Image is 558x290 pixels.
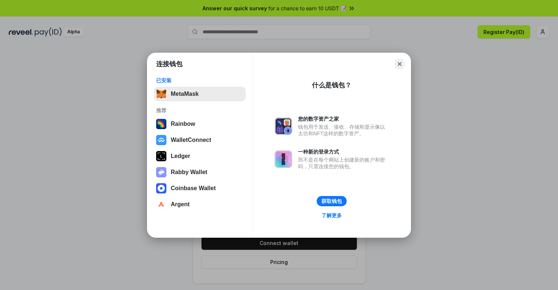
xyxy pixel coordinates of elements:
img: svg+xml,%3Csvg%20fill%3D%22none%22%20height%3D%2233%22%20viewBox%3D%220%200%2035%2033%22%20width%... [156,89,166,99]
button: Rabby Wallet [154,165,246,180]
button: Close [395,59,405,69]
div: MetaMask [171,91,199,97]
img: svg+xml,%3Csvg%20width%3D%2228%22%20height%3D%2228%22%20viewBox%3D%220%200%2028%2028%22%20fill%3D... [156,199,166,210]
img: svg+xml,%3Csvg%20width%3D%2228%22%20height%3D%2228%22%20viewBox%3D%220%200%2028%2028%22%20fill%3D... [156,135,166,145]
div: 您的数字资产之家 [298,116,389,122]
a: 了解更多 [317,211,346,220]
div: 什么是钱包？ [312,81,351,90]
button: MetaMask [154,87,246,101]
div: Argent [171,201,190,208]
h1: 连接钱包 [156,60,182,68]
div: Rainbow [171,121,195,127]
img: svg+xml,%3Csvg%20width%3D%22120%22%20height%3D%22120%22%20viewBox%3D%220%200%20120%20120%22%20fil... [156,119,166,129]
div: Ledger [171,153,190,159]
img: svg+xml,%3Csvg%20xmlns%3D%22http%3A%2F%2Fwww.w3.org%2F2000%2Fsvg%22%20fill%3D%22none%22%20viewBox... [156,167,166,177]
div: 获取钱包 [321,198,342,204]
div: 而不是在每个网站上创建新的账户和密码，只需连接您的钱包。 [298,157,389,170]
button: 获取钱包 [317,196,347,206]
div: Rabby Wallet [171,169,207,176]
button: WalletConnect [154,133,246,147]
div: WalletConnect [171,137,211,143]
div: 钱包用于发送、接收、存储和显示像以太坊和NFT这样的数字资产。 [298,124,389,137]
img: svg+xml,%3Csvg%20xmlns%3D%22http%3A%2F%2Fwww.w3.org%2F2000%2Fsvg%22%20width%3D%2228%22%20height%3... [156,151,166,161]
img: svg+xml,%3Csvg%20width%3D%2228%22%20height%3D%2228%22%20viewBox%3D%220%200%2028%2028%22%20fill%3D... [156,183,166,193]
button: Rainbow [154,117,246,131]
button: Ledger [154,149,246,163]
img: svg+xml,%3Csvg%20xmlns%3D%22http%3A%2F%2Fwww.w3.org%2F2000%2Fsvg%22%20fill%3D%22none%22%20viewBox... [275,117,292,135]
div: 推荐 [156,107,244,114]
button: Argent [154,197,246,212]
div: 已安装 [156,77,244,84]
div: 一种新的登录方式 [298,148,389,155]
div: Coinbase Wallet [171,185,216,192]
button: Coinbase Wallet [154,181,246,196]
img: svg+xml,%3Csvg%20xmlns%3D%22http%3A%2F%2Fwww.w3.org%2F2000%2Fsvg%22%20fill%3D%22none%22%20viewBox... [275,150,292,168]
div: 了解更多 [321,212,342,219]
